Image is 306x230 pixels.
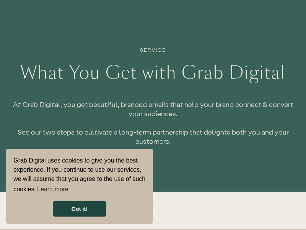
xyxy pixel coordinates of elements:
img: Grab Digital Logo [126,197,180,219]
span: Grab Digital uses cookies to give you the best experience. If you continue to use our services, w... [13,156,146,195]
div: cookieconsent [6,149,153,224]
a: learn more about cookies [36,184,70,195]
a: dismiss cookie message [53,201,106,217]
p: SERVICE [140,46,166,54]
h1: What You Get with Grab Digital [21,61,285,84]
div: At Grab Digital, you get beautiful, branded emails that help your brand connect & convert your au... [10,100,296,146]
